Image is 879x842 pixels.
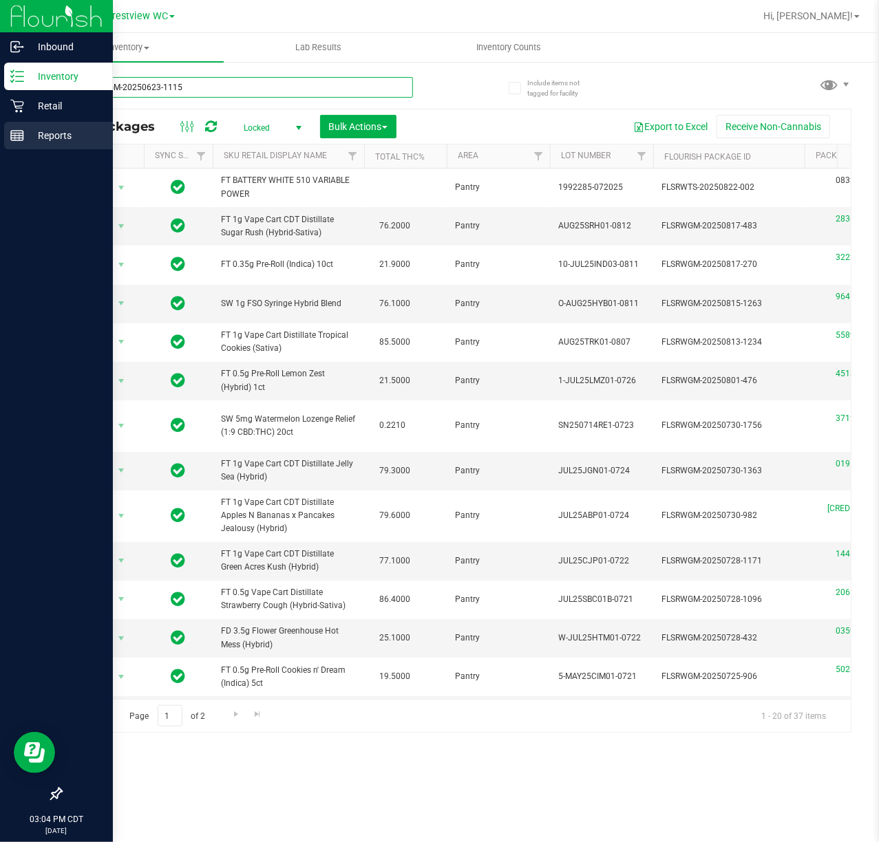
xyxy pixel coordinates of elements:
[224,33,414,62] a: Lab Results
[372,255,417,274] span: 21.9000
[221,457,356,484] span: FT 1g Vape Cart CDT Distillate Jelly Sea (Hybrid)
[221,329,356,355] span: FT 1g Vape Cart Distillate Tropical Cookies (Sativa)
[661,336,796,349] span: FLSRWGM-20250813-1234
[558,464,645,477] span: JUL25JGN01-0724
[455,631,542,645] span: Pantry
[277,41,360,54] span: Lab Results
[558,593,645,606] span: JUL25SBC01B-0721
[455,258,542,271] span: Pantry
[113,178,130,197] span: select
[558,554,645,568] span: JUL25CJP01-0722
[221,213,356,239] span: FT 1g Vape Cart CDT Distillate Sugar Rush (Hybrid-Sativa)
[624,115,717,138] button: Export to Excel
[375,152,425,162] a: Total THC%
[816,151,862,160] a: Package ID
[113,294,130,313] span: select
[661,593,796,606] span: FLSRWGM-20250728-1096
[6,825,107,836] p: [DATE]
[455,593,542,606] span: Pantry
[631,144,653,168] a: Filter
[458,41,560,54] span: Inventory Counts
[24,98,107,114] p: Retail
[221,174,356,200] span: FT BATTERY WHITE 510 VARIABLE POWER
[10,69,24,83] inline-svg: Inventory
[558,219,645,233] span: AUG25SRH01-0812
[171,294,186,313] span: In Sync
[106,10,168,22] span: Crestview WC
[171,332,186,352] span: In Sync
[10,129,24,142] inline-svg: Reports
[171,177,186,197] span: In Sync
[372,294,417,314] span: 76.1000
[33,41,224,54] span: Inventory
[372,216,417,236] span: 76.2000
[118,705,217,726] span: Page of 2
[6,813,107,825] p: 03:04 PM CDT
[558,336,645,349] span: AUG25TRK01-0807
[171,667,186,686] span: In Sync
[320,115,396,138] button: Bulk Actions
[558,297,645,310] span: O-AUG25HYB01-0811
[661,374,796,387] span: FLSRWGM-20250801-476
[72,119,169,134] span: All Packages
[372,551,417,571] span: 77.1000
[221,548,356,574] span: FT 1g Vape Cart CDT Distillate Green Acres Kush (Hybrid)
[171,255,186,274] span: In Sync
[221,297,356,310] span: SW 1g FSO Syringe Hybrid Blend
[113,506,130,526] span: select
[458,151,478,160] a: Area
[113,332,130,352] span: select
[24,68,107,85] p: Inventory
[113,629,130,648] span: select
[661,509,796,522] span: FLSRWGM-20250730-982
[661,631,796,645] span: FLSRWGM-20250728-432
[372,506,417,526] span: 79.6000
[14,732,55,773] iframe: Resource center
[372,590,417,609] span: 86.4000
[372,461,417,481] span: 79.3000
[113,667,130,687] span: select
[527,78,596,98] span: Include items not tagged for facility
[113,371,130,391] span: select
[10,99,24,113] inline-svg: Retail
[558,419,645,432] span: SN250714RE1-0723
[158,705,182,726] input: 1
[455,464,542,477] span: Pantry
[221,586,356,612] span: FT 0.5g Vape Cart Distillate Strawberry Cough (Hybrid-Sativa)
[221,367,356,393] span: FT 0.5g Pre-Roll Lemon Zest (Hybrid) 1ct
[750,705,837,726] span: 1 - 20 of 37 items
[372,371,417,391] span: 21.5000
[113,416,130,435] span: select
[372,332,417,352] span: 85.5000
[221,625,356,651] span: FD 3.5g Flower Greenhouse Hot Mess (Hybrid)
[455,670,542,683] span: Pantry
[558,181,645,194] span: 1992285-072025
[455,336,542,349] span: Pantry
[171,590,186,609] span: In Sync
[224,151,327,160] a: SKU Retail Display Name
[455,181,542,194] span: Pantry
[24,127,107,144] p: Reports
[61,77,413,98] input: Search Package ID, Item Name, SKU, Lot or Part Number...
[527,144,550,168] a: Filter
[455,297,542,310] span: Pantry
[33,33,224,62] a: Inventory
[372,628,417,648] span: 25.1000
[558,374,645,387] span: 1-JUL25LMZ01-0726
[763,10,853,21] span: Hi, [PERSON_NAME]!
[171,551,186,570] span: In Sync
[455,554,542,568] span: Pantry
[113,217,130,236] span: select
[171,628,186,647] span: In Sync
[341,144,364,168] a: Filter
[661,258,796,271] span: FLSRWGM-20250817-270
[661,554,796,568] span: FLSRWGM-20250728-1171
[558,631,645,645] span: W-JUL25HTM01-0722
[171,506,186,525] span: In Sync
[717,115,830,138] button: Receive Non-Cannabis
[190,144,213,168] a: Filter
[561,151,611,160] a: Lot Number
[171,461,186,480] span: In Sync
[10,40,24,54] inline-svg: Inbound
[113,255,130,274] span: select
